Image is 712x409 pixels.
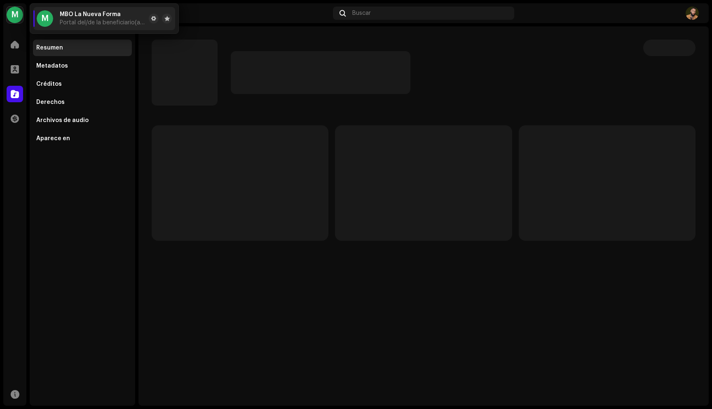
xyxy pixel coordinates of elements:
div: Archivos de audio [36,117,89,124]
div: Derechos [36,99,65,106]
div: M [7,7,23,23]
span: Portal del/de la beneficiario(a) <Diskover Entertainment SL> [60,19,145,26]
re-m-nav-item: Resumen [33,40,132,56]
re-m-nav-item: Archivos de audio [33,112,132,129]
span: MBO La Nueva Forma [60,11,121,18]
re-m-nav-item: Aparece en [33,130,132,147]
img: 96cdc585-7310-4c34-af6c-9340d0f2b243 [686,7,699,20]
div: Catálogo [148,10,330,16]
re-m-nav-item: Créditos [33,76,132,92]
div: Resumen [36,45,63,51]
div: Créditos [36,81,62,87]
div: Metadatos [36,63,68,69]
div: M [37,10,53,27]
re-m-nav-item: Metadatos [33,58,132,74]
span: Buscar [352,10,371,16]
div: Aparece en [36,135,70,142]
re-m-nav-item: Derechos [33,94,132,110]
